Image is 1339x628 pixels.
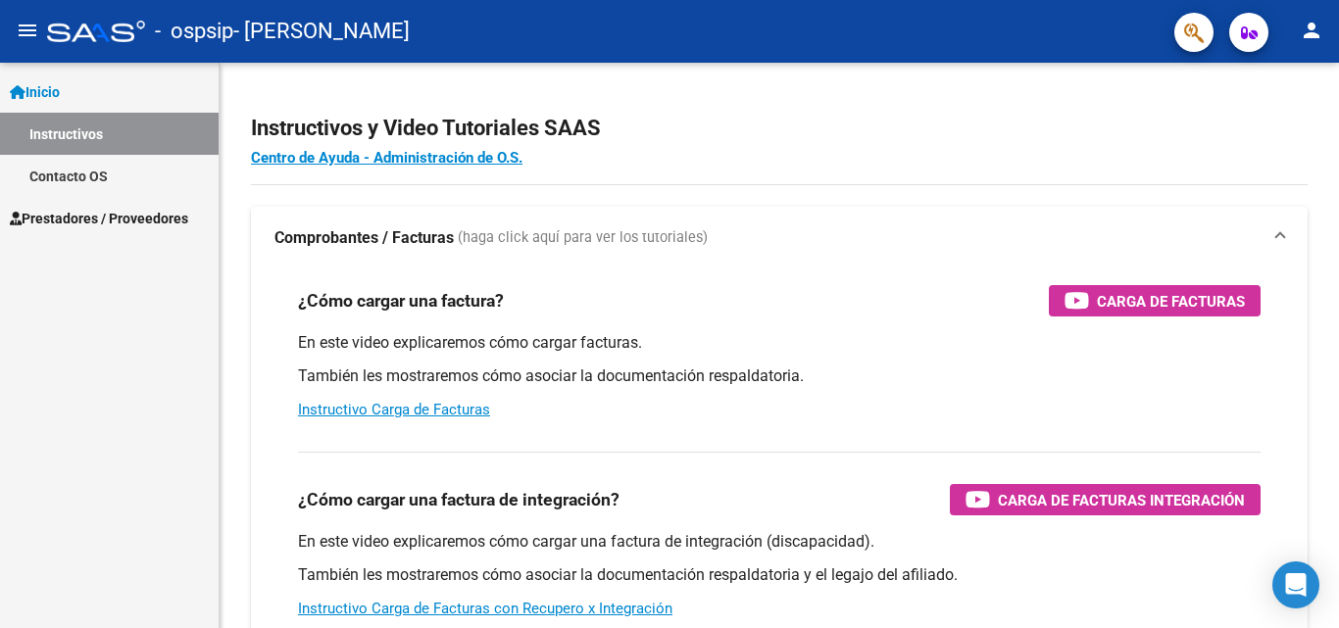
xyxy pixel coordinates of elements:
a: Instructivo Carga de Facturas [298,401,490,418]
strong: Comprobantes / Facturas [274,227,454,249]
h3: ¿Cómo cargar una factura de integración? [298,486,620,513]
h2: Instructivos y Video Tutoriales SAAS [251,110,1308,147]
h3: ¿Cómo cargar una factura? [298,287,504,314]
p: También les mostraremos cómo asociar la documentación respaldatoria. [298,365,1261,387]
a: Centro de Ayuda - Administración de O.S. [251,149,522,167]
button: Carga de Facturas Integración [950,484,1261,515]
span: - [PERSON_NAME] [233,10,410,53]
div: Open Intercom Messenger [1272,561,1319,608]
mat-icon: menu [16,19,39,42]
p: En este video explicaremos cómo cargar facturas. [298,332,1261,354]
span: Inicio [10,81,60,103]
span: Prestadores / Proveedores [10,208,188,229]
span: - ospsip [155,10,233,53]
span: Carga de Facturas Integración [998,488,1245,512]
p: En este video explicaremos cómo cargar una factura de integración (discapacidad). [298,531,1261,553]
a: Instructivo Carga de Facturas con Recupero x Integración [298,600,672,617]
button: Carga de Facturas [1049,285,1261,316]
mat-expansion-panel-header: Comprobantes / Facturas (haga click aquí para ver los tutoriales) [251,207,1308,269]
p: También les mostraremos cómo asociar la documentación respaldatoria y el legajo del afiliado. [298,564,1261,586]
mat-icon: person [1300,19,1323,42]
span: (haga click aquí para ver los tutoriales) [458,227,708,249]
span: Carga de Facturas [1097,289,1245,314]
